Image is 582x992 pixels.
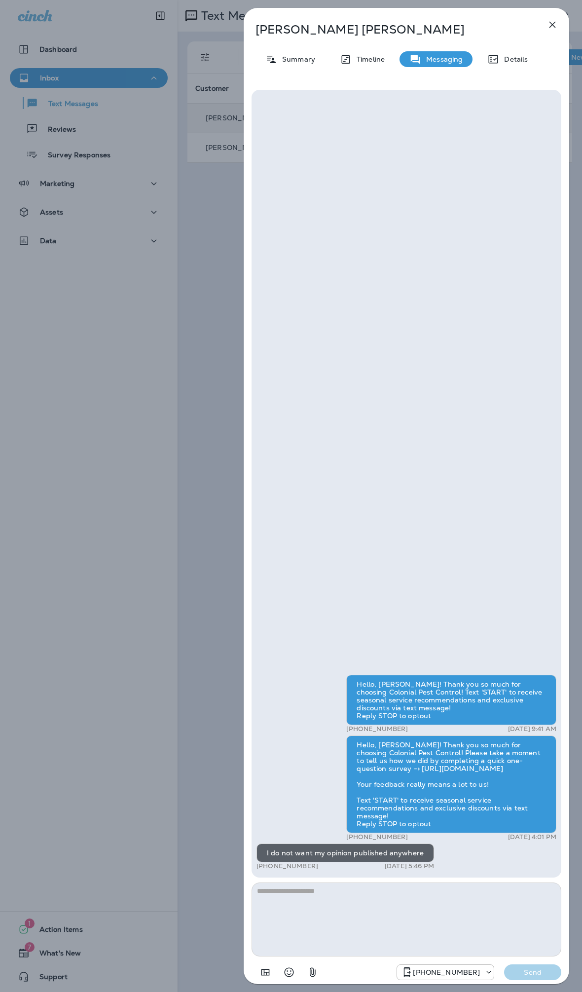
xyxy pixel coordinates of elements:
[508,833,556,841] p: [DATE] 4:01 PM
[397,966,494,978] div: +1 (603) 782-0304
[346,735,556,833] div: Hello, [PERSON_NAME]! Thank you so much for choosing Colonial Pest Control! Please take a moment ...
[413,968,480,976] p: [PHONE_NUMBER]
[346,675,556,725] div: Hello, [PERSON_NAME]! Thank you so much for choosing Colonial Pest Control! Text 'START' to recei...
[499,55,528,63] p: Details
[255,23,525,37] p: [PERSON_NAME] [PERSON_NAME]
[346,725,408,733] p: [PHONE_NUMBER]
[508,725,556,733] p: [DATE] 9:41 AM
[256,862,318,870] p: [PHONE_NUMBER]
[352,55,385,63] p: Timeline
[256,844,434,862] div: I do not want my opinion published anywhere
[346,833,408,841] p: [PHONE_NUMBER]
[255,962,275,982] button: Add in a premade template
[385,862,434,870] p: [DATE] 5:46 PM
[279,962,299,982] button: Select an emoji
[421,55,463,63] p: Messaging
[277,55,315,63] p: Summary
